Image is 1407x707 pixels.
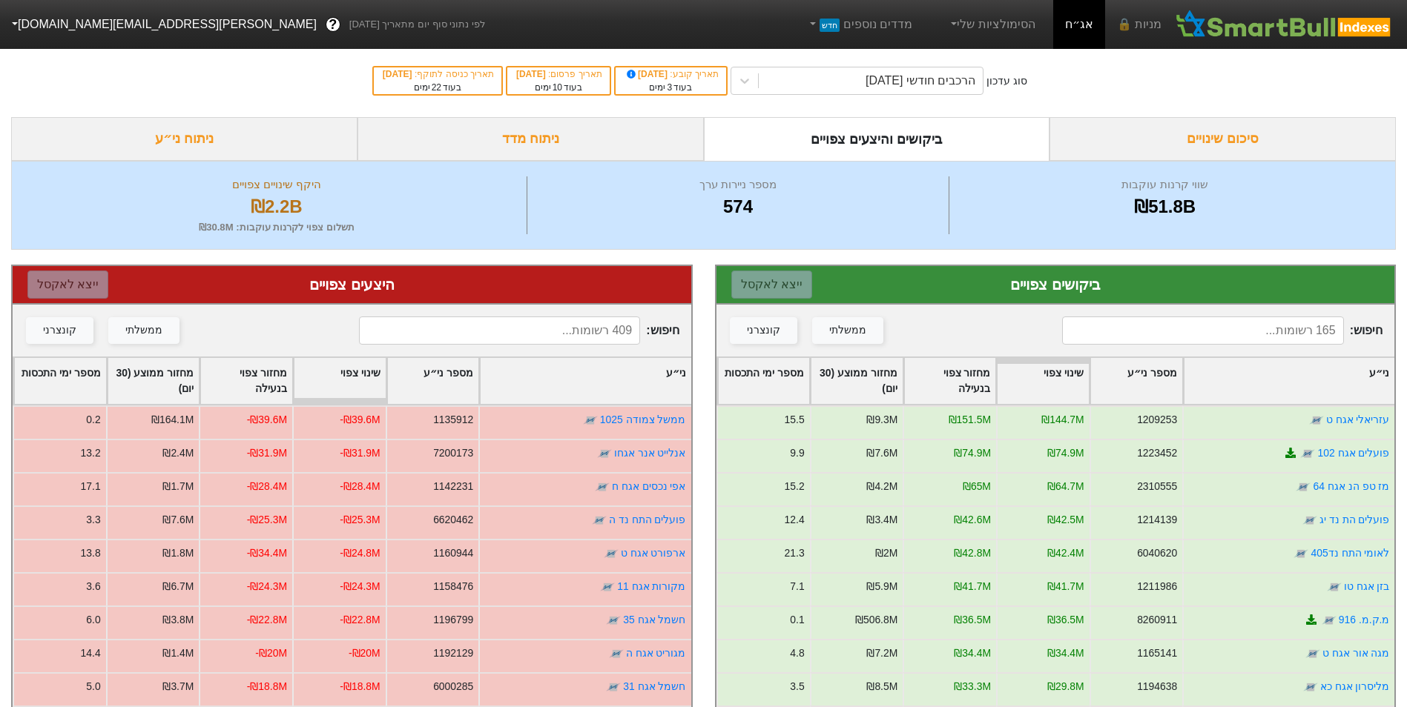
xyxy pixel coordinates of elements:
[108,317,179,344] button: ממשלתי
[617,580,685,592] a: מקורות אגח 11
[606,680,621,694] img: tase link
[812,317,883,344] button: ממשלתי
[1296,479,1311,494] img: tase link
[516,69,548,79] span: [DATE]
[904,358,996,404] div: Toggle SortBy
[790,612,804,628] div: 0.1
[247,512,287,528] div: -₪25.3M
[784,412,804,428] div: 15.5
[86,679,100,694] div: 5.0
[433,445,473,461] div: 7200173
[954,679,991,694] div: ₪33.3M
[1137,612,1177,628] div: 8260911
[340,445,380,461] div: -₪31.9M
[1137,679,1177,694] div: 1194638
[433,512,473,528] div: 6620462
[1047,612,1084,628] div: ₪36.5M
[359,316,679,345] span: חיפוש :
[609,646,624,661] img: tase link
[1047,645,1084,661] div: ₪34.4M
[1305,646,1319,661] img: tase link
[866,72,975,90] div: הרכבים חודשי [DATE]
[997,358,1089,404] div: Toggle SortBy
[1047,479,1084,494] div: ₪64.7M
[433,479,473,494] div: 1142231
[866,412,897,428] div: ₪9.3M
[623,81,719,94] div: בעוד ימים
[433,645,473,661] div: 1192129
[731,270,812,299] button: ייצא לאקסל
[531,193,946,220] div: 574
[86,579,100,594] div: 3.6
[600,580,615,594] img: tase link
[730,317,797,344] button: קונצרני
[829,322,866,339] div: ממשלתי
[1321,613,1336,628] img: tase link
[433,545,473,561] div: 1160944
[200,358,292,404] div: Toggle SortBy
[359,316,640,345] input: 409 רשומות...
[866,579,897,594] div: ₪5.9M
[1173,10,1395,39] img: SmartBull
[1047,679,1084,694] div: ₪29.8M
[1300,446,1315,461] img: tase link
[11,117,357,161] div: ניתוח ני״ע
[623,67,719,81] div: תאריך קובע :
[340,479,380,494] div: -₪28.4M
[954,512,991,528] div: ₪42.6M
[1338,614,1389,625] a: מ.ק.מ. 916
[790,679,804,694] div: 3.5
[247,445,287,461] div: -₪31.9M
[784,545,804,561] div: 21.3
[515,67,602,81] div: תאריך פרסום :
[81,545,101,561] div: 13.8
[866,679,897,694] div: ₪8.5M
[583,413,598,428] img: tase link
[1302,513,1317,528] img: tase link
[26,317,93,344] button: קונצרני
[820,19,840,32] span: חדש
[854,612,897,628] div: ₪506.8M
[953,176,1377,193] div: שווי קרנות עוקבות
[1137,445,1177,461] div: 1223452
[1322,647,1389,659] a: מגה אור אגח ט
[1308,413,1323,428] img: tase link
[1047,512,1084,528] div: ₪42.5M
[667,82,672,93] span: 3
[340,412,380,428] div: -₪39.6M
[340,612,380,628] div: -₪22.8M
[614,447,686,459] a: אנלייט אנר אגחו
[604,546,619,561] img: tase link
[811,358,903,404] div: Toggle SortBy
[27,273,676,296] div: היצעים צפויים
[30,220,523,235] div: תשלום צפוי לקרנות עוקבות : ₪30.8M
[1090,358,1182,404] div: Toggle SortBy
[432,82,441,93] span: 22
[162,645,194,661] div: ₪1.4M
[747,322,780,339] div: קונצרני
[329,15,337,35] span: ?
[1184,358,1394,404] div: Toggle SortBy
[1047,579,1084,594] div: ₪41.7M
[954,579,991,594] div: ₪41.7M
[874,545,897,561] div: ₪2M
[1302,680,1317,694] img: tase link
[595,479,610,494] img: tase link
[1137,645,1177,661] div: 1165141
[1047,545,1084,561] div: ₪42.4M
[247,679,287,694] div: -₪18.8M
[1311,547,1389,559] a: לאומי התח נד405
[383,69,415,79] span: [DATE]
[942,10,1041,39] a: הסימולציות שלי
[866,645,897,661] div: ₪7.2M
[592,513,607,528] img: tase link
[349,645,380,661] div: -₪20M
[162,512,194,528] div: ₪7.6M
[340,512,380,528] div: -₪25.3M
[800,10,918,39] a: מדדים נוספיםחדש
[866,512,897,528] div: ₪3.4M
[790,579,804,594] div: 7.1
[1319,680,1389,692] a: מליסרון אגח כא
[790,445,804,461] div: 9.9
[340,679,380,694] div: -₪18.8M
